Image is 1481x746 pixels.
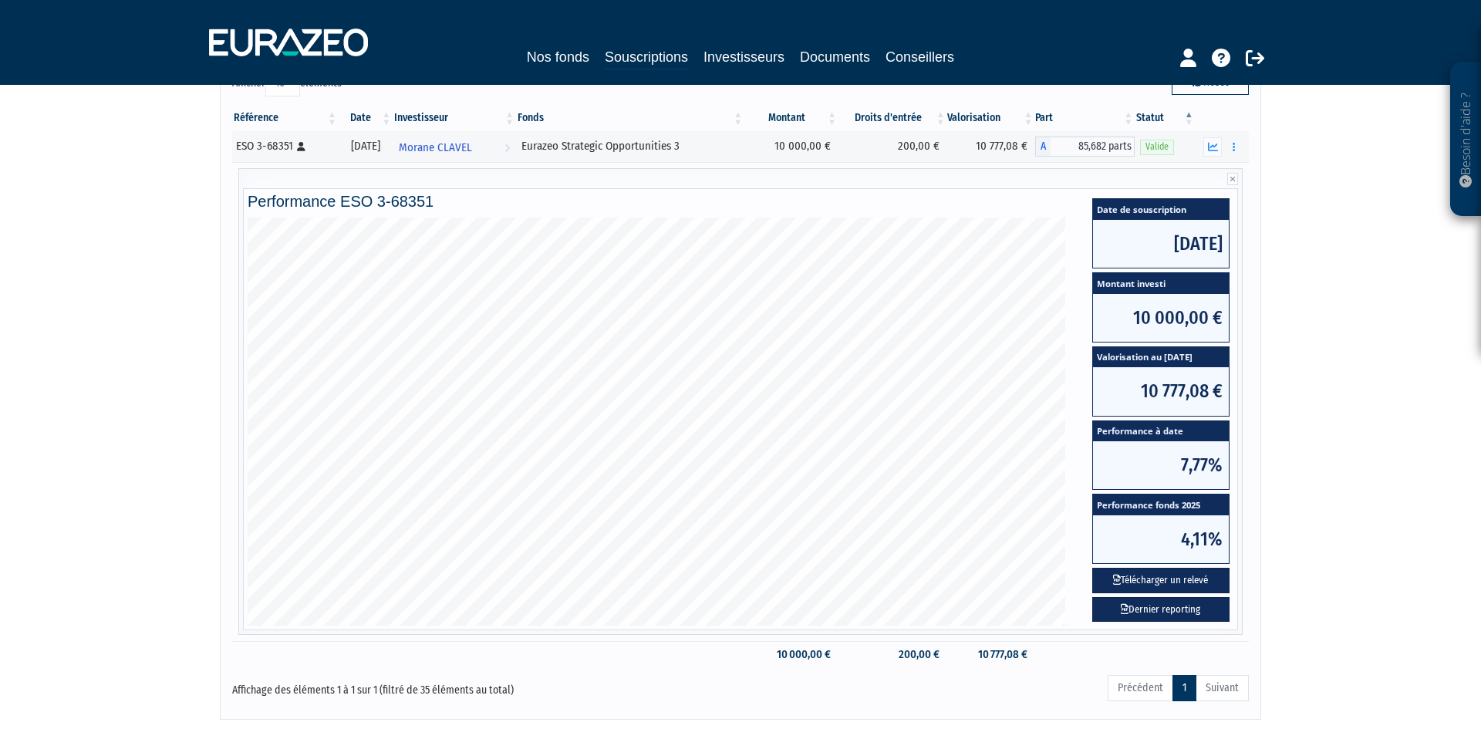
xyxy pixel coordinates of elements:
span: Performance à date [1093,421,1229,442]
a: Nos fonds [527,46,589,68]
a: Dernier reporting [1092,597,1230,623]
p: Besoin d'aide ? [1457,70,1475,209]
div: ESO 3-68351 [236,138,333,154]
span: 10 777,08 € [1093,367,1229,415]
div: Affichage des éléments 1 à 1 sur 1 (filtré de 35 éléments au total) [232,673,643,698]
span: Performance fonds 2025 [1093,495,1229,515]
span: 4,11% [1093,515,1229,563]
span: Valide [1140,140,1174,154]
td: 200,00 € [838,131,947,162]
a: Souscriptions [605,46,688,70]
span: 85,682 parts [1051,137,1135,157]
span: 10 000,00 € [1093,294,1229,342]
td: 10 000,00 € [744,641,838,668]
a: Documents [800,46,870,68]
div: Eurazeo Strategic Opportunities 3 [521,138,739,154]
th: Date: activer pour trier la colonne par ordre croissant [339,105,393,131]
th: Valorisation: activer pour trier la colonne par ordre croissant [947,105,1035,131]
i: Voir l'investisseur [504,133,510,162]
span: A [1035,137,1051,157]
a: Conseillers [886,46,954,68]
td: 10 777,08 € [947,641,1035,668]
i: [Français] Personne physique [297,142,305,151]
td: 200,00 € [838,641,947,668]
img: 1732889491-logotype_eurazeo_blanc_rvb.png [209,29,368,56]
th: Fonds: activer pour trier la colonne par ordre croissant [516,105,744,131]
th: Montant: activer pour trier la colonne par ordre croissant [744,105,838,131]
h4: Performance ESO 3-68351 [248,193,1233,210]
span: 7,77% [1093,441,1229,489]
span: Morane CLAVEL [399,133,472,162]
th: Investisseur: activer pour trier la colonne par ordre croissant [393,105,516,131]
a: Investisseurs [703,46,784,68]
td: 10 777,08 € [947,131,1035,162]
span: [DATE] [1093,220,1229,268]
th: Droits d'entrée: activer pour trier la colonne par ordre croissant [838,105,947,131]
th: Statut : activer pour trier la colonne par ordre d&eacute;croissant [1135,105,1196,131]
th: Part: activer pour trier la colonne par ordre croissant [1035,105,1135,131]
a: 1 [1172,675,1196,701]
div: A - Eurazeo Strategic Opportunities 3 [1035,137,1135,157]
span: Montant investi [1093,273,1229,294]
td: 10 000,00 € [744,131,838,162]
a: Morane CLAVEL [393,131,516,162]
div: [DATE] [344,138,387,154]
button: Télécharger un relevé [1092,568,1230,593]
span: Valorisation au [DATE] [1093,347,1229,368]
th: Référence : activer pour trier la colonne par ordre croissant [232,105,339,131]
span: Date de souscription [1093,199,1229,220]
